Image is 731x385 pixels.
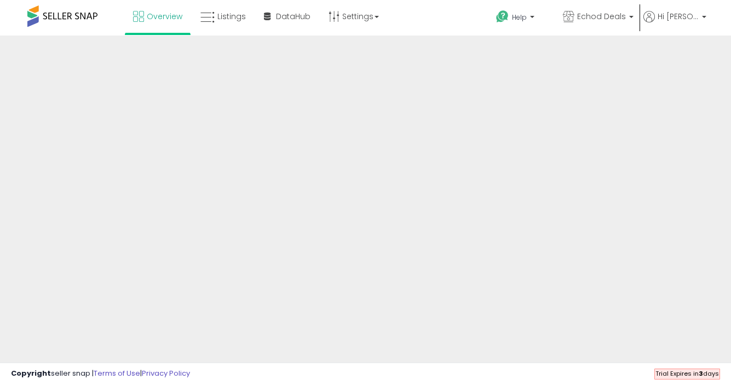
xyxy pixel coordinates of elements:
span: Help [512,13,527,22]
div: seller snap | | [11,369,190,379]
a: Terms of Use [94,368,140,378]
a: Help [487,2,553,36]
span: Hi [PERSON_NAME] [658,11,699,22]
a: Hi [PERSON_NAME] [643,11,706,36]
a: Privacy Policy [142,368,190,378]
span: Listings [217,11,246,22]
span: DataHub [276,11,310,22]
i: Get Help [496,10,509,24]
span: Echod Deals [577,11,626,22]
b: 3 [699,369,703,378]
span: Trial Expires in days [655,369,719,378]
strong: Copyright [11,368,51,378]
span: Overview [147,11,182,22]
